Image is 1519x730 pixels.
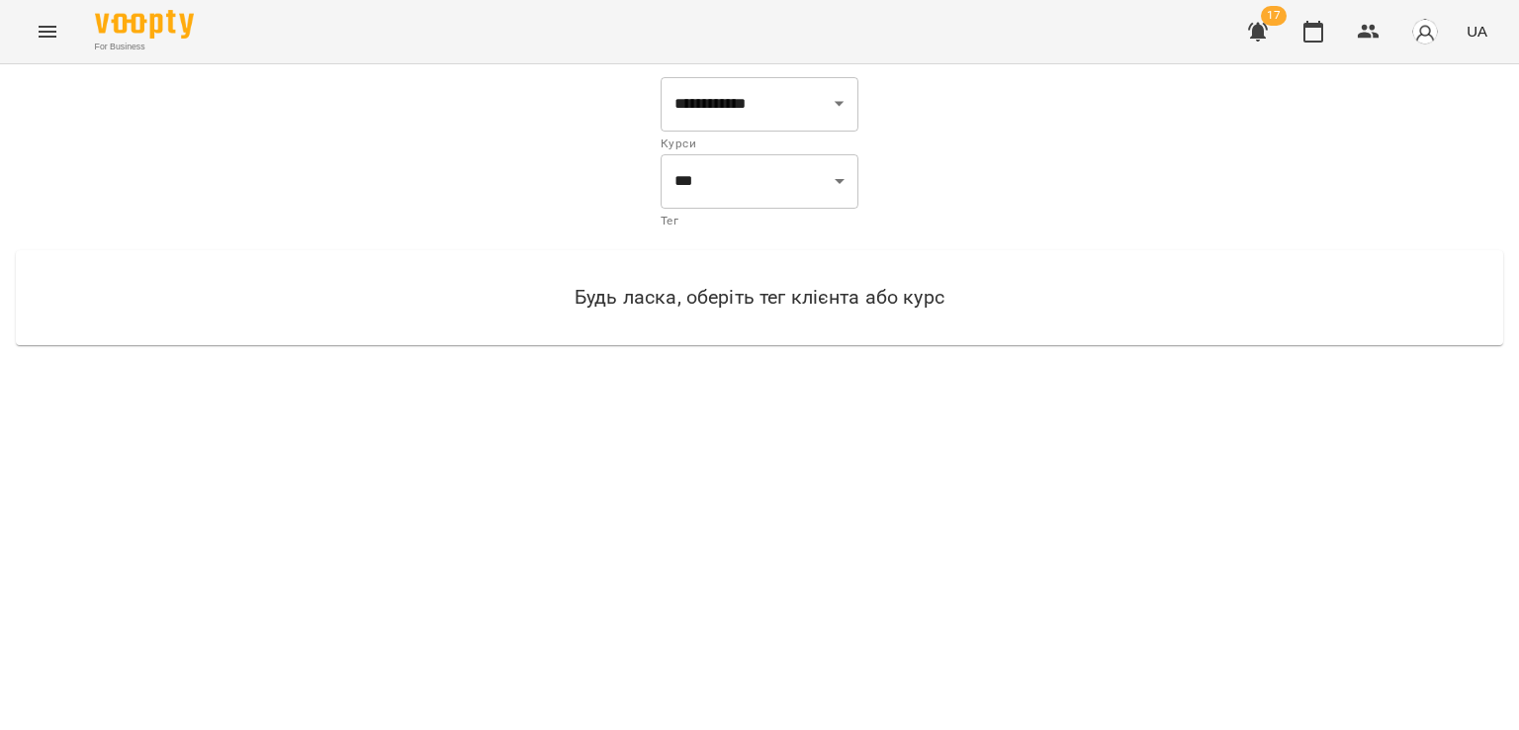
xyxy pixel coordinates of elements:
[1467,21,1487,42] span: UA
[1411,18,1439,46] img: avatar_s.png
[661,135,858,154] p: Курси
[1459,13,1495,49] button: UA
[661,212,858,231] p: Тег
[95,41,194,53] span: For Business
[47,282,1472,313] h6: Будь ласка, оберіть тег клієнта або курс
[95,10,194,39] img: Voopty Logo
[1261,6,1287,26] span: 17
[24,8,71,55] button: Menu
